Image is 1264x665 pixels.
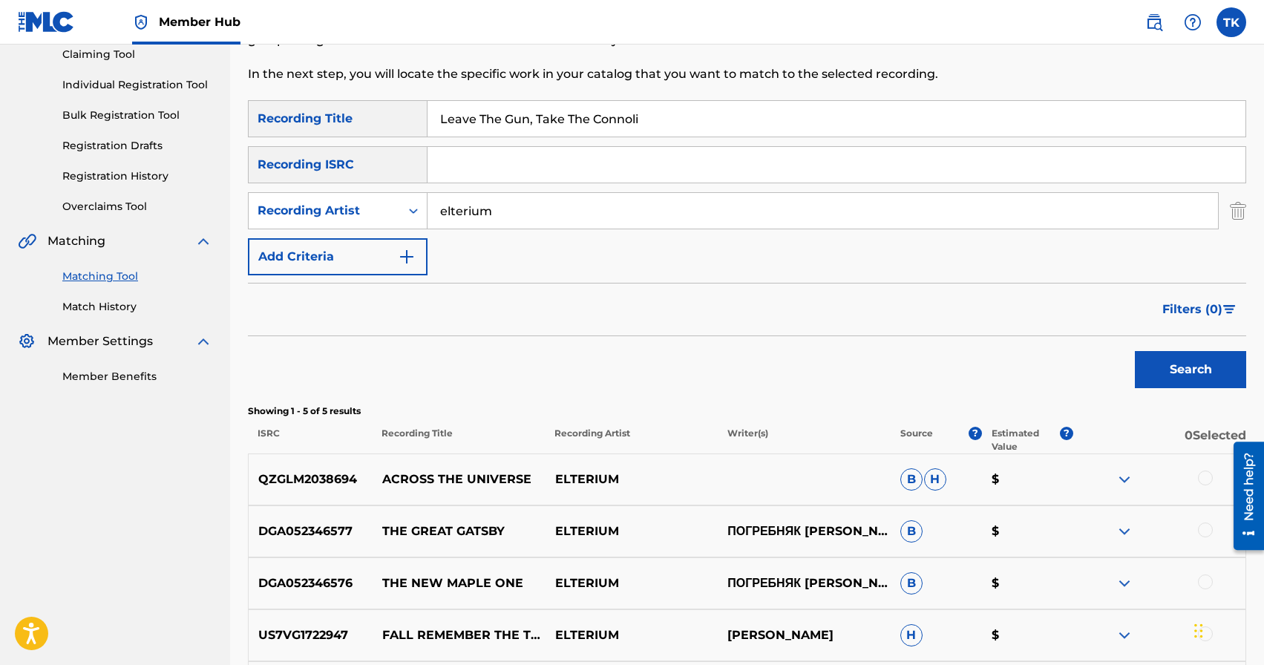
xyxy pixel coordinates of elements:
img: search [1145,13,1163,31]
span: H [900,624,923,646]
span: Member Settings [48,332,153,350]
p: ELTERIUM [545,574,718,592]
iframe: Chat Widget [1190,594,1264,665]
p: In the next step, you will locate the specific work in your catalog that you want to match to the... [248,65,1017,83]
a: Bulk Registration Tool [62,108,212,123]
img: MLC Logo [18,11,75,33]
div: Виджет чата [1190,594,1264,665]
p: Writer(s) [718,427,891,453]
div: Help [1178,7,1208,37]
img: expand [194,332,212,350]
p: ISRC [248,427,372,453]
span: Member Hub [159,13,240,30]
span: Filters ( 0 ) [1162,301,1222,318]
p: Estimated Value [992,427,1060,453]
span: B [900,572,923,594]
a: Public Search [1139,7,1169,37]
a: Claiming Tool [62,47,212,62]
a: Registration History [62,168,212,184]
p: THE GREAT GATSBY [373,522,546,540]
span: H [924,468,946,491]
p: ПОГРЕБНЯК [PERSON_NAME], СОТНИКОВ РОМАН, [PERSON_NAME] [PERSON_NAME] [718,522,891,540]
p: ELTERIUM [545,522,718,540]
div: Перетащить [1194,609,1203,653]
img: Top Rightsholder [132,13,150,31]
a: Member Benefits [62,369,212,384]
button: Filters (0) [1153,291,1246,328]
a: Individual Registration Tool [62,77,212,93]
img: Member Settings [18,332,36,350]
p: 0 Selected [1073,427,1246,453]
span: B [900,468,923,491]
p: Showing 1 - 5 of 5 results [248,404,1246,418]
p: DGA052346576 [249,574,373,592]
button: Search [1135,351,1246,388]
img: expand [194,232,212,250]
a: Registration Drafts [62,138,212,154]
div: User Menu [1216,7,1246,37]
p: US7VG1722947 [249,626,373,644]
p: THE NEW MAPLE ONE [373,574,546,592]
span: ? [1060,427,1073,440]
img: Matching [18,232,36,250]
p: QZGLM2038694 [249,471,373,488]
span: Matching [48,232,105,250]
p: Recording Title [372,427,545,453]
p: $ [981,522,1073,540]
form: Search Form [248,100,1246,396]
div: Recording Artist [258,202,391,220]
p: $ [981,471,1073,488]
p: [PERSON_NAME] [718,626,891,644]
a: Overclaims Tool [62,199,212,214]
img: 9d2ae6d4665cec9f34b9.svg [398,248,416,266]
img: expand [1116,522,1133,540]
img: help [1184,13,1202,31]
p: ELTERIUM [545,626,718,644]
p: Source [900,427,933,453]
p: ELTERIUM [545,471,718,488]
button: Add Criteria [248,238,428,275]
img: filter [1223,305,1236,314]
p: DGA052346577 [249,522,373,540]
p: Recording Artist [545,427,718,453]
p: $ [981,574,1073,592]
span: B [900,520,923,543]
a: Match History [62,299,212,315]
span: ? [969,427,982,440]
p: $ [981,626,1073,644]
img: expand [1116,471,1133,488]
a: Matching Tool [62,269,212,284]
p: ACROSS THE UNIVERSE [373,471,546,488]
p: FALL REMEMBER THE TWO OF US [373,626,546,644]
img: expand [1116,626,1133,644]
img: expand [1116,574,1133,592]
iframe: Resource Center [1222,436,1264,555]
img: Delete Criterion [1230,192,1246,229]
p: ПОГРЕБНЯК [PERSON_NAME], СОТНИКОВ РОМАН, [PERSON_NAME] [PERSON_NAME] [718,574,891,592]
